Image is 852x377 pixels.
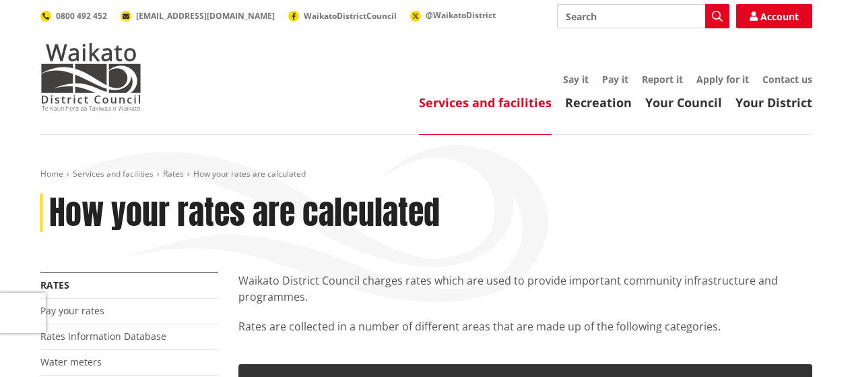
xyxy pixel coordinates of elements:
a: WaikatoDistrictCouncil [288,10,397,22]
a: Recreation [565,94,632,111]
span: How your rates are calculated [193,168,306,179]
a: Water meters [40,355,102,368]
span: 0800 492 452 [56,10,107,22]
img: Waikato District Council - Te Kaunihera aa Takiwaa o Waikato [40,43,141,111]
a: Pay your rates [40,304,104,317]
h1: How your rates are calculated [49,194,440,233]
a: Rates Information Database [40,330,166,343]
a: Report it [642,73,683,86]
span: @WaikatoDistrict [426,9,496,21]
a: Services and facilities [73,168,154,179]
a: Say it [563,73,589,86]
a: Apply for it [696,73,749,86]
span: WaikatoDistrictCouncil [304,10,397,22]
a: 0800 492 452 [40,10,107,22]
a: @WaikatoDistrict [410,9,496,21]
a: Account [736,4,812,28]
a: Contact us [762,73,812,86]
span: [EMAIL_ADDRESS][DOMAIN_NAME] [136,10,275,22]
p: Rates are collected in a number of different areas that are made up of the following categories. [238,318,812,351]
a: Pay it [602,73,628,86]
p: Waikato District Council charges rates which are used to provide important community infrastructu... [238,272,812,305]
a: Services and facilities [419,94,552,111]
a: [EMAIL_ADDRESS][DOMAIN_NAME] [121,10,275,22]
a: Rates [163,168,184,179]
nav: breadcrumb [40,169,812,180]
a: Your District [735,94,812,111]
input: Search input [557,4,729,28]
a: Your Council [645,94,722,111]
a: Home [40,168,63,179]
a: Rates [40,279,69,291]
